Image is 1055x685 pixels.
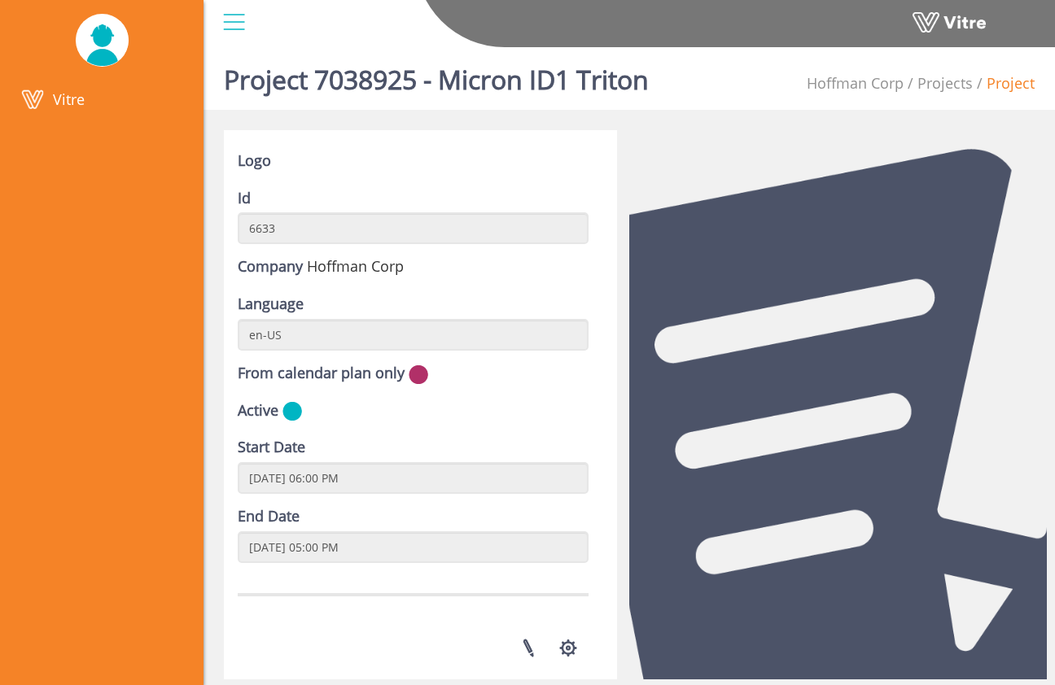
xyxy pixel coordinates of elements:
[238,437,305,458] label: Start Date
[973,73,1035,94] li: Project
[53,89,85,109] span: Vitre
[238,151,271,172] label: Logo
[238,506,300,527] label: End Date
[238,363,405,384] label: From calendar plan only
[76,15,129,66] img: UserPic.png
[238,188,251,209] label: Id
[238,294,304,315] label: Language
[282,401,302,421] img: yes
[917,73,973,93] a: Projects
[224,41,649,110] h1: Project 7038925 - Micron ID1 Triton
[307,256,404,276] span: 210
[409,364,428,385] img: no
[238,256,303,277] label: Company
[807,73,904,93] span: 210
[238,400,278,421] label: Active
